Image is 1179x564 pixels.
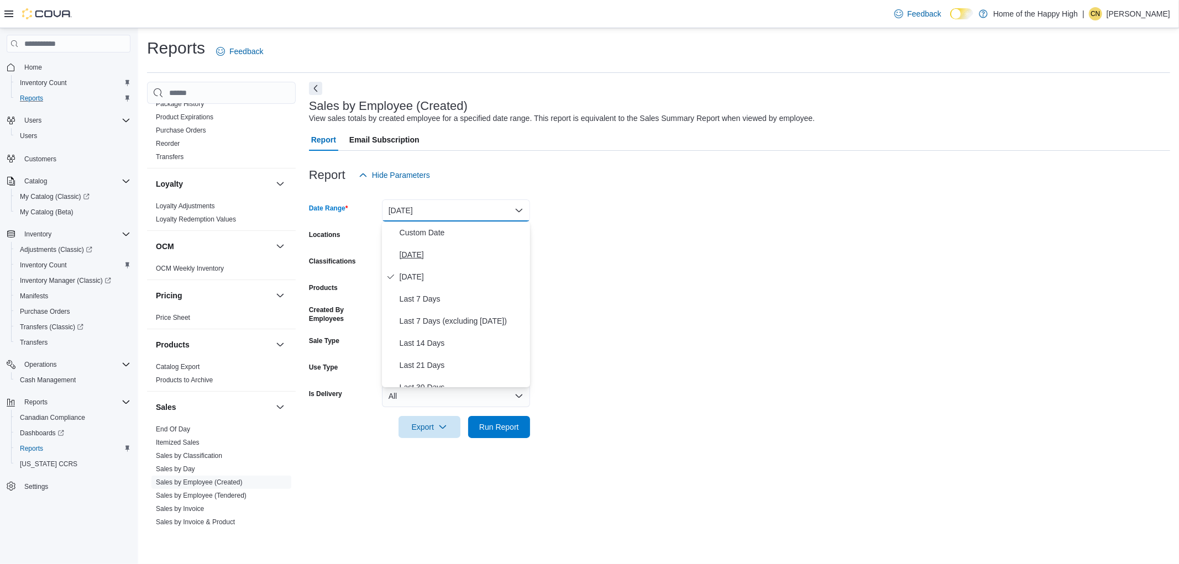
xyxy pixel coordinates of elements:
span: Export [405,416,454,438]
span: Sales by Day [156,465,195,473]
span: Inventory Count [20,78,67,87]
span: Transfers [15,336,130,349]
span: Last 7 Days (excluding [DATE]) [400,314,526,328]
span: Package History [156,99,204,108]
label: Created By Employees [309,305,378,323]
span: Manifests [15,289,130,303]
span: Washington CCRS [15,457,130,471]
span: Feedback [229,46,263,57]
a: Inventory Manager (Classic) [15,274,116,287]
button: Reports [11,441,135,456]
span: Adjustments (Classic) [15,243,130,256]
button: Transfers [11,335,135,350]
a: End Of Day [156,425,190,433]
div: OCM [147,262,296,280]
span: Canadian Compliance [20,413,85,422]
span: Email Subscription [349,129,420,151]
span: Adjustments (Classic) [20,245,92,254]
button: Loyalty [274,177,287,191]
label: Date Range [309,204,348,213]
button: Hide Parameters [354,164,434,186]
a: Itemized Sales [156,439,200,446]
span: End Of Day [156,425,190,434]
a: Customers [20,152,61,166]
button: My Catalog (Beta) [11,204,135,220]
button: Settings [2,478,135,494]
span: Home [20,60,130,74]
button: Pricing [156,290,271,301]
span: Users [15,129,130,143]
a: Transfers (Classic) [15,320,88,334]
span: Catalog [20,175,130,188]
span: Inventory Count [15,259,130,272]
span: Inventory Manager (Classic) [20,276,111,285]
span: Dashboards [15,426,130,440]
h3: Sales [156,402,176,413]
div: Products [147,360,296,391]
span: Sales by Employee (Tendered) [156,491,247,500]
h3: Sales by Employee (Created) [309,99,468,113]
a: My Catalog (Beta) [15,205,78,219]
span: Product Expirations [156,113,213,122]
button: Customers [2,150,135,166]
span: Users [24,116,41,125]
label: Use Type [309,363,338,372]
a: Dashboards [15,426,69,440]
a: Products to Archive [156,376,213,384]
div: View sales totals by created employee for a specified date range. This report is equivalent to th... [309,113,815,124]
a: Reports [15,92,48,105]
label: Products [309,283,338,292]
button: Users [11,128,135,144]
nav: Complex example [7,55,130,523]
a: My Catalog (Classic) [15,190,94,203]
a: Cash Management [15,373,80,387]
span: Transfers [156,152,184,161]
h3: Report [309,168,345,182]
a: Settings [20,480,53,493]
h1: Reports [147,37,205,59]
a: OCM Weekly Inventory [156,265,224,272]
button: Reports [11,91,135,106]
button: Reports [2,394,135,410]
a: Feedback [890,3,946,25]
button: Pricing [274,289,287,302]
span: [US_STATE] CCRS [20,460,77,468]
h3: Pricing [156,290,182,301]
span: Home [24,63,42,72]
button: [DATE] [382,199,530,222]
a: Feedback [212,40,268,62]
span: Cash Management [15,373,130,387]
span: Reorder [156,139,180,148]
span: Loyalty Redemption Values [156,215,236,224]
h3: Loyalty [156,178,183,189]
label: Is Delivery [309,389,342,398]
span: Loyalty Adjustments [156,202,215,210]
div: Pricing [147,311,296,329]
button: Inventory Count [11,75,135,91]
a: Loyalty Redemption Values [156,215,236,223]
input: Dark Mode [950,8,973,20]
span: Inventory [24,230,51,239]
a: Inventory Count [15,76,71,89]
span: Purchase Orders [156,126,206,135]
span: Canadian Compliance [15,411,130,424]
button: [US_STATE] CCRS [11,456,135,472]
span: Sales by Classification [156,451,222,460]
span: Products to Archive [156,376,213,384]
a: Sales by Employee (Tendered) [156,492,247,499]
span: Last 14 Days [400,336,526,350]
p: Home of the Happy High [993,7,1078,20]
span: Inventory Manager (Classic) [15,274,130,287]
span: [DATE] [400,270,526,283]
button: Catalog [20,175,51,188]
span: Customers [24,155,56,164]
span: Inventory Count [20,261,67,270]
button: Products [156,339,271,350]
span: Inventory Count [15,76,130,89]
a: Home [20,61,46,74]
span: [DATE] [400,248,526,261]
label: Locations [309,230,340,239]
button: Home [2,59,135,75]
span: Dashboards [20,429,64,438]
h3: Products [156,339,190,350]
